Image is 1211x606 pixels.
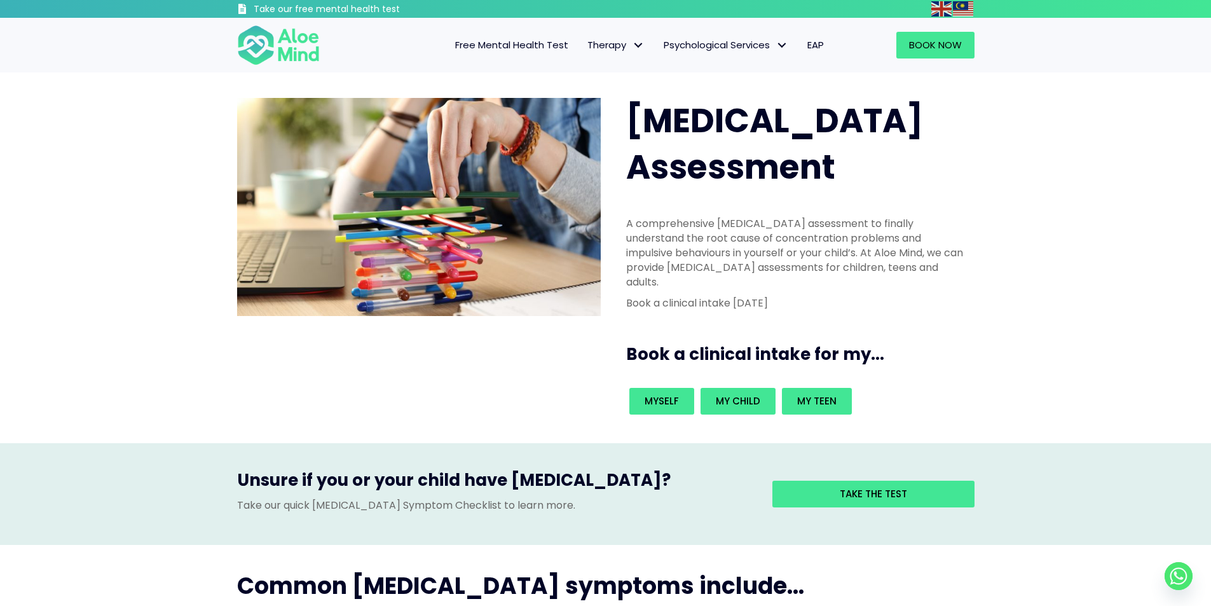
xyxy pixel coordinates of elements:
a: Book Now [896,32,975,59]
span: EAP [807,38,824,52]
span: Therapy [587,38,645,52]
a: Myself [629,388,694,415]
img: ADHD photo [237,98,601,316]
a: Psychological ServicesPsychological Services: submenu [654,32,798,59]
span: My child [716,394,760,408]
span: [MEDICAL_DATA] Assessment [626,97,923,190]
span: Book Now [909,38,962,52]
a: TherapyTherapy: submenu [578,32,654,59]
span: My teen [797,394,837,408]
img: en [931,1,952,17]
div: Book an intake for my... [626,385,967,418]
a: EAP [798,32,833,59]
span: Myself [645,394,679,408]
a: English [931,1,953,16]
a: My teen [782,388,852,415]
p: A comprehensive [MEDICAL_DATA] assessment to finally understand the root cause of concentration p... [626,216,967,290]
img: Aloe mind Logo [237,24,320,66]
nav: Menu [336,32,833,59]
h3: Unsure if you or your child have [MEDICAL_DATA]? [237,469,753,498]
span: Psychological Services: submenu [773,36,791,55]
span: Common [MEDICAL_DATA] symptoms include... [237,570,804,602]
a: Take the test [772,481,975,507]
span: Therapy: submenu [629,36,648,55]
a: Take our free mental health test [237,3,468,18]
a: Whatsapp [1165,562,1193,590]
p: Take our quick [MEDICAL_DATA] Symptom Checklist to learn more. [237,498,753,513]
p: Book a clinical intake [DATE] [626,296,967,310]
h3: Book a clinical intake for my... [626,343,980,366]
h3: Take our free mental health test [254,3,468,16]
a: My child [701,388,776,415]
a: Malay [953,1,975,16]
span: Free Mental Health Test [455,38,568,52]
span: Psychological Services [664,38,788,52]
img: ms [953,1,973,17]
a: Free Mental Health Test [446,32,578,59]
span: Take the test [840,487,907,500]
